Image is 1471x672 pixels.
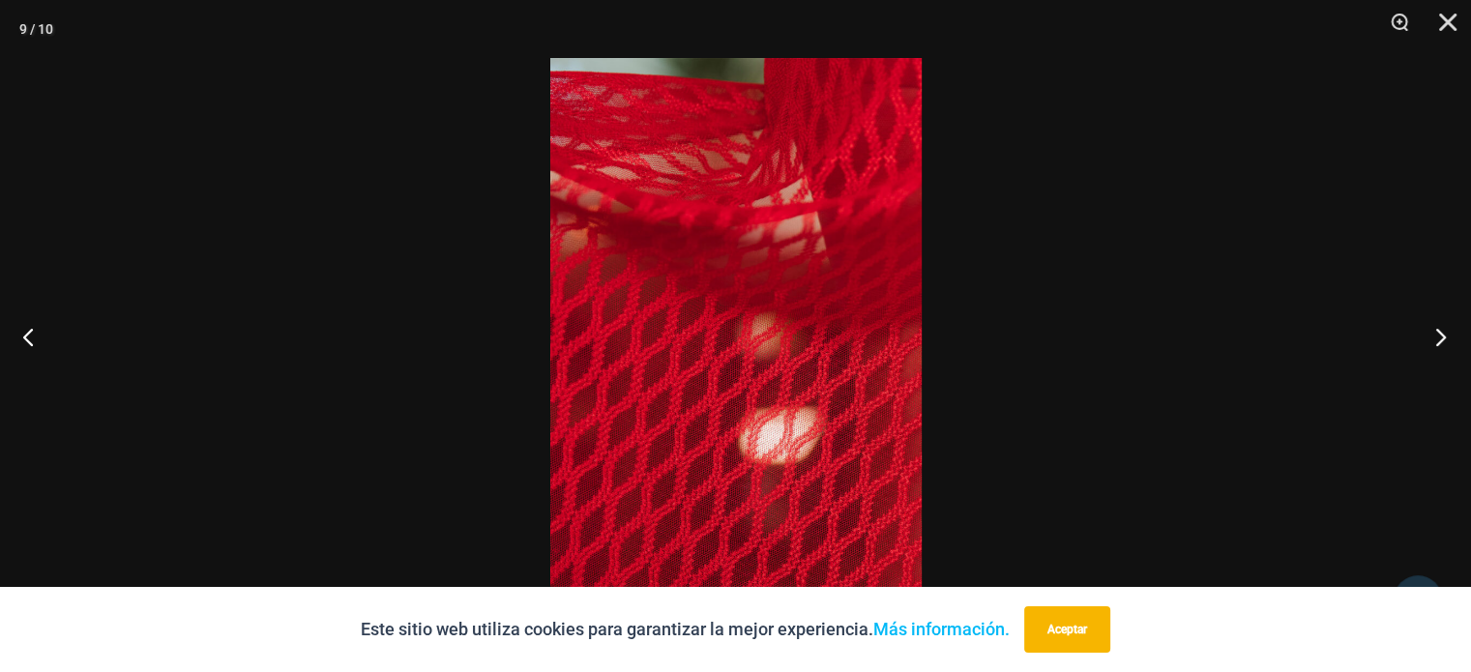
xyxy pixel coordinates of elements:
[550,58,922,614] img: A veces vestido rojo 587 06
[1024,606,1110,653] button: Aceptar
[1047,623,1087,636] font: Aceptar
[19,21,53,37] font: 9 / 10
[361,619,873,639] font: Este sitio web utiliza cookies para garantizar la mejor experiencia.
[873,619,1010,639] a: Más información.
[1398,288,1471,385] button: Próximo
